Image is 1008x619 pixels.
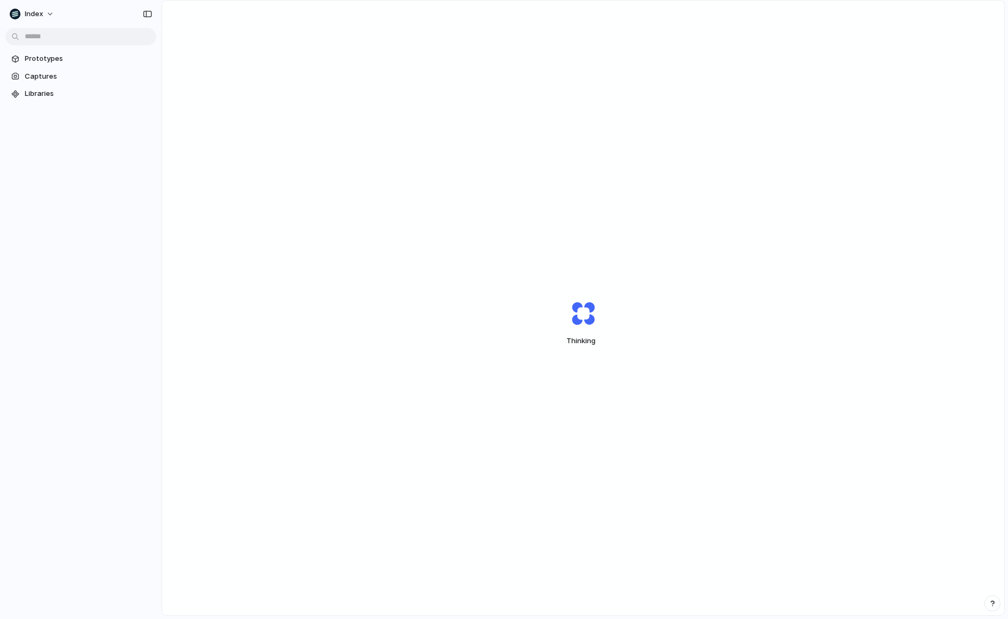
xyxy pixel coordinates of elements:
[5,68,156,85] a: Captures
[5,86,156,102] a: Libraries
[5,51,156,67] a: Prototypes
[5,5,60,23] button: Index
[25,71,152,82] span: Captures
[546,336,620,346] span: Thinking
[25,9,43,19] span: Index
[25,88,152,99] span: Libraries
[25,53,152,64] span: Prototypes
